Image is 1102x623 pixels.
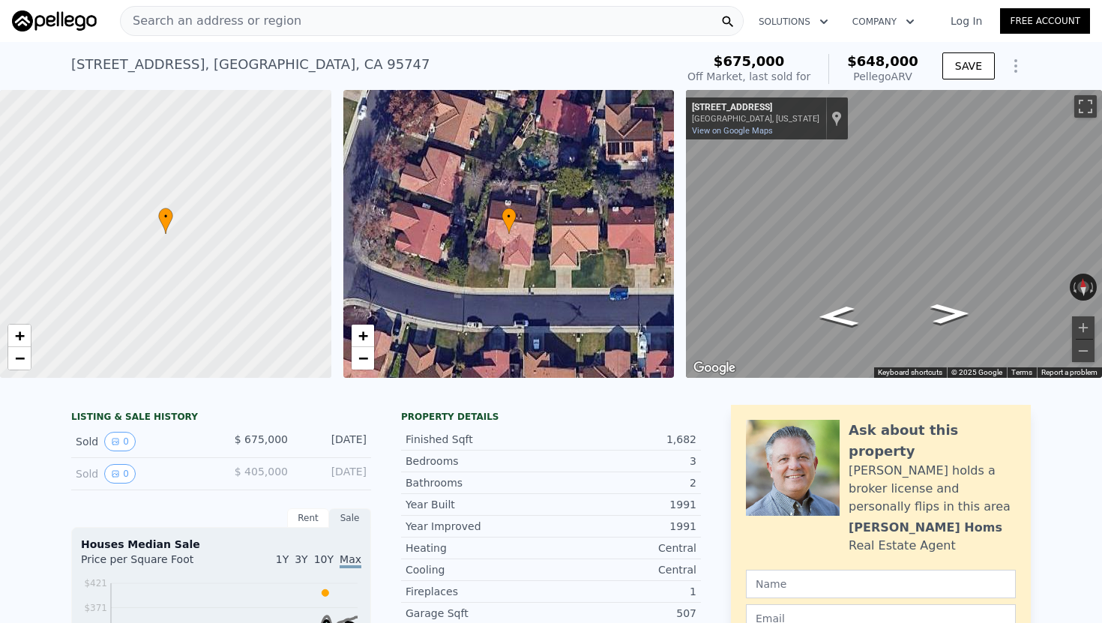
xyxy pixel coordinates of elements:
button: Company [840,8,927,35]
a: Open this area in Google Maps (opens a new window) [690,358,739,378]
span: − [358,349,367,367]
div: 1,682 [551,432,696,447]
button: Toggle fullscreen view [1074,95,1097,118]
span: • [158,210,173,223]
div: Ask about this property [849,420,1016,462]
div: Sold [76,432,209,451]
div: Sold [76,464,209,484]
span: + [15,326,25,345]
div: Year Improved [406,519,551,534]
div: Sale [329,508,371,528]
span: $ 405,000 [235,466,288,478]
span: Max [340,553,361,568]
tspan: $371 [84,603,107,613]
div: [DATE] [300,432,367,451]
button: Solutions [747,8,840,35]
span: $ 675,000 [235,433,288,445]
button: Keyboard shortcuts [878,367,942,378]
a: Zoom in [352,325,374,347]
div: Heating [406,541,551,556]
a: Show location on map [831,110,842,127]
div: 3 [551,454,696,469]
img: Pellego [12,10,97,31]
div: [DATE] [300,464,367,484]
div: [PERSON_NAME] holds a broker license and personally flips in this area [849,462,1016,516]
a: Free Account [1000,8,1090,34]
div: Rent [287,508,329,528]
button: Zoom in [1072,316,1095,339]
span: $675,000 [714,53,785,69]
div: Central [551,541,696,556]
span: © 2025 Google [951,368,1002,376]
div: Street View [686,90,1102,378]
span: 10Y [314,553,334,565]
div: 2 [551,475,696,490]
div: 1991 [551,497,696,512]
div: [STREET_ADDRESS] [692,102,819,114]
path: Go West, Penhurst Way [801,301,876,332]
div: Map [686,90,1102,378]
tspan: $421 [84,578,107,589]
button: Rotate clockwise [1089,274,1098,301]
div: [STREET_ADDRESS] , [GEOGRAPHIC_DATA] , CA 95747 [71,54,430,75]
div: Cooling [406,562,551,577]
a: Terms [1011,368,1032,376]
div: Central [551,562,696,577]
div: 507 [551,606,696,621]
div: • [158,208,173,234]
button: Zoom out [1072,340,1095,362]
div: Pellego ARV [847,69,918,84]
div: Garage Sqft [406,606,551,621]
span: 3Y [295,553,307,565]
div: 1991 [551,519,696,534]
div: Fireplaces [406,584,551,599]
div: Property details [401,411,701,423]
div: • [502,208,517,234]
div: Bedrooms [406,454,551,469]
span: 1Y [276,553,289,565]
div: [PERSON_NAME] Homs [849,519,1002,537]
span: + [358,326,367,345]
img: Google [690,358,739,378]
a: Report a problem [1041,368,1098,376]
span: − [15,349,25,367]
input: Name [746,570,1016,598]
button: View historical data [104,432,136,451]
div: Bathrooms [406,475,551,490]
button: SAVE [942,52,995,79]
div: Price per Square Foot [81,552,221,576]
button: Show Options [1001,51,1031,81]
div: Houses Median Sale [81,537,361,552]
div: 1 [551,584,696,599]
a: Log In [933,13,1000,28]
path: Go East, Penhurst Way [914,299,987,329]
div: Year Built [406,497,551,512]
button: View historical data [104,464,136,484]
span: • [502,210,517,223]
button: Rotate counterclockwise [1070,274,1078,301]
a: Zoom out [8,347,31,370]
div: Off Market, last sold for [687,69,810,84]
div: Finished Sqft [406,432,551,447]
a: View on Google Maps [692,126,773,136]
span: Search an address or region [121,12,301,30]
div: [GEOGRAPHIC_DATA], [US_STATE] [692,114,819,124]
a: Zoom in [8,325,31,347]
a: Zoom out [352,347,374,370]
button: Reset the view [1077,274,1089,301]
span: $648,000 [847,53,918,69]
div: Real Estate Agent [849,537,956,555]
div: LISTING & SALE HISTORY [71,411,371,426]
